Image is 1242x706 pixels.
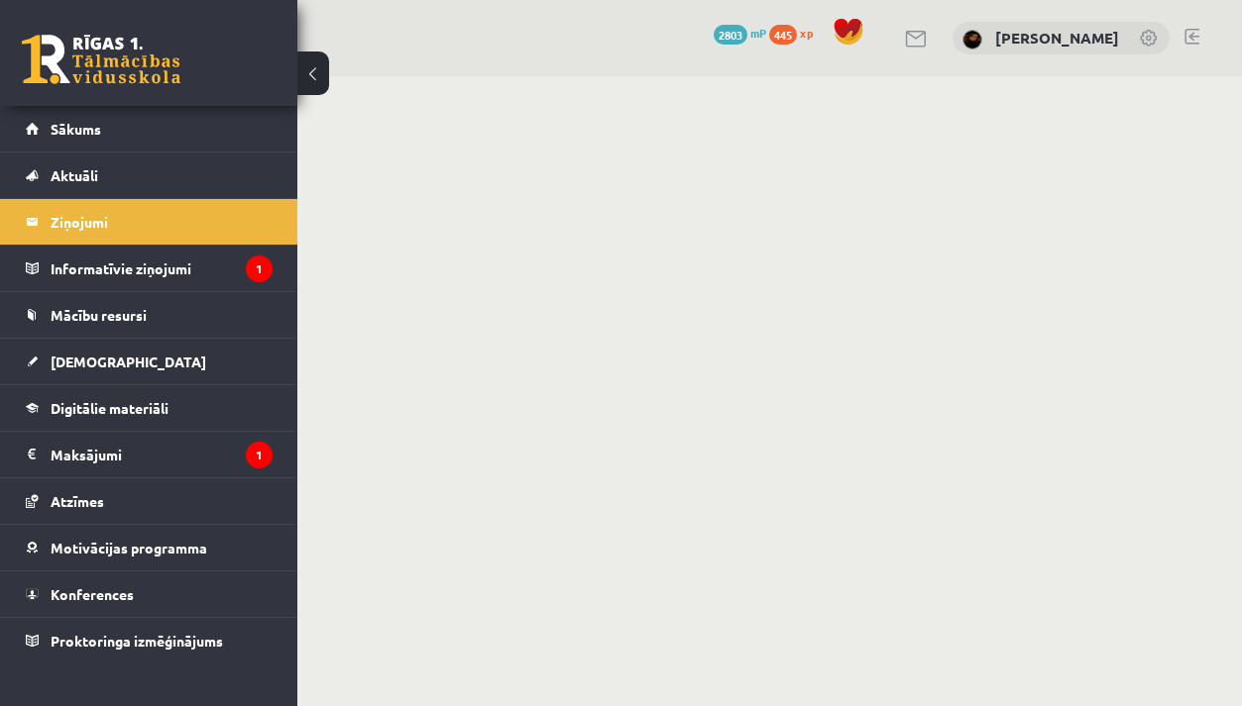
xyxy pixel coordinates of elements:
[26,385,273,431] a: Digitālie materiāli
[714,25,766,41] a: 2803 mP
[26,292,273,338] a: Mācību resursi
[51,632,223,650] span: Proktoringa izmēģinājums
[51,539,207,556] span: Motivācijas programma
[26,432,273,477] a: Maksājumi1
[51,585,134,603] span: Konferences
[26,199,273,245] a: Ziņojumi
[26,152,273,198] a: Aktuāli
[769,25,823,41] a: 445 xp
[26,246,273,291] a: Informatīvie ziņojumi1
[246,255,273,282] i: 1
[51,399,169,417] span: Digitālie materiāli
[26,106,273,151] a: Sākums
[800,25,813,41] span: xp
[714,25,747,45] span: 2803
[26,525,273,570] a: Motivācijas programma
[750,25,766,41] span: mP
[51,306,147,324] span: Mācību resursi
[26,339,273,384] a: [DEMOGRAPHIC_DATA]
[51,199,273,245] legend: Ziņojumi
[769,25,797,45] span: 445
[26,571,273,617] a: Konferences
[22,35,180,84] a: Rīgas 1. Tālmācības vidusskola
[51,246,273,291] legend: Informatīvie ziņojumi
[51,166,98,184] span: Aktuāli
[51,353,206,370] span: [DEMOGRAPHIC_DATA]
[26,478,273,524] a: Atzīmes
[246,442,273,468] i: 1
[51,120,101,138] span: Sākums
[51,492,104,510] span: Atzīmes
[995,28,1119,48] a: [PERSON_NAME]
[51,432,273,477] legend: Maksājumi
[962,30,982,50] img: Paula Lauceniece
[26,618,273,663] a: Proktoringa izmēģinājums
